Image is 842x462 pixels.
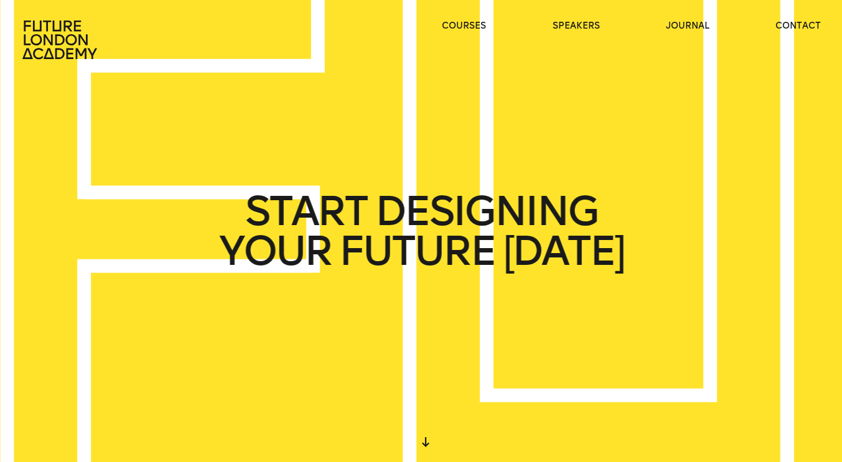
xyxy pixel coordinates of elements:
[442,20,486,32] a: courses
[245,192,367,231] span: START
[339,231,495,271] span: FUTURE
[218,231,330,271] span: YOUR
[553,20,600,32] a: speakers
[666,20,709,32] a: journal
[375,192,597,231] span: DESIGNING
[503,231,624,271] span: [DATE]
[775,20,821,32] a: contact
